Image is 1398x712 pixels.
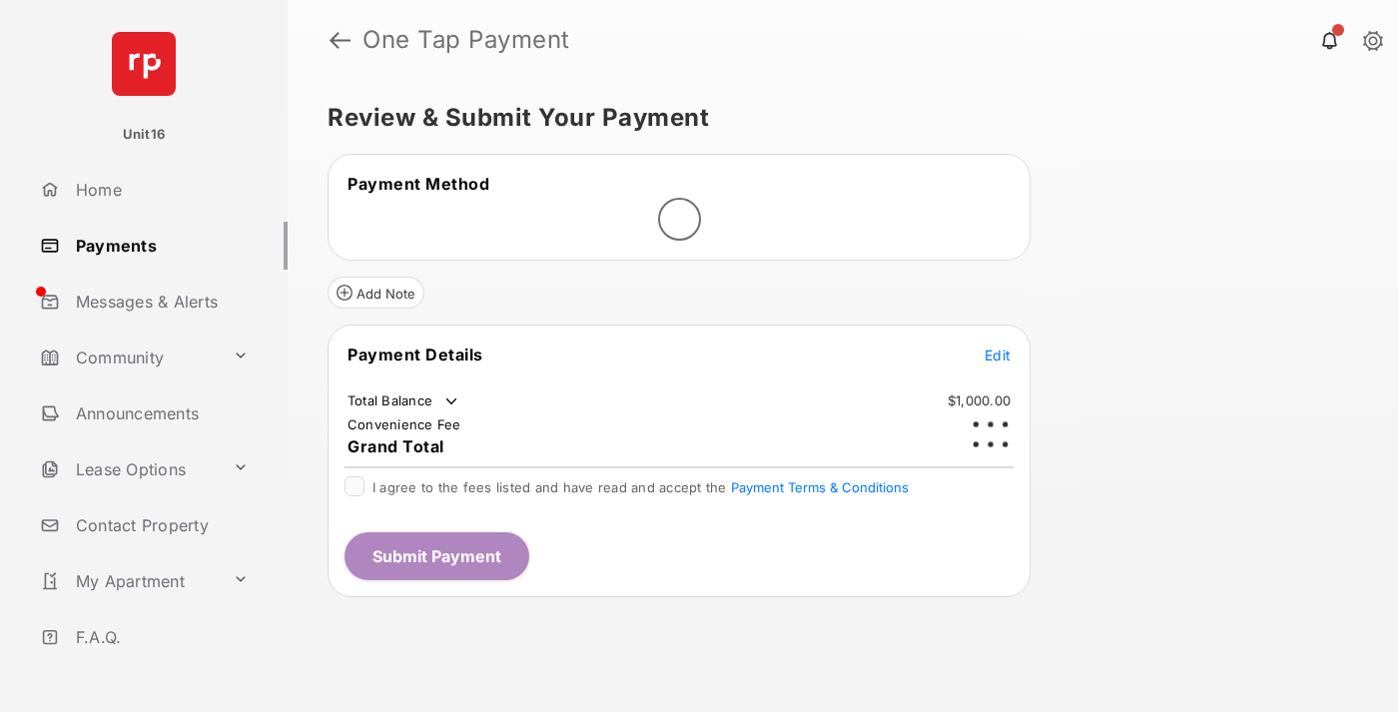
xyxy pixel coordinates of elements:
[372,479,909,495] span: I agree to the fees listed and have read and accept the
[348,345,483,364] span: Payment Details
[112,32,176,96] img: svg+xml;base64,PHN2ZyB4bWxucz0iaHR0cDovL3d3dy53My5vcmcvMjAwMC9zdmciIHdpZHRoPSI2NCIgaGVpZ2h0PSI2NC...
[123,125,166,145] p: Unit16
[328,106,1342,130] h5: Review & Submit Your Payment
[362,28,570,52] strong: One Tap Payment
[32,613,288,661] a: F.A.Q.
[32,557,225,605] a: My Apartment
[32,334,225,381] a: Community
[328,277,424,309] button: Add Note
[32,445,225,493] a: Lease Options
[32,222,288,270] a: Payments
[347,415,462,433] td: Convenience Fee
[32,501,288,549] a: Contact Property
[348,436,444,456] span: Grand Total
[32,166,288,214] a: Home
[985,347,1011,363] span: Edit
[345,532,529,580] button: Submit Payment
[348,174,489,194] span: Payment Method
[347,391,461,411] td: Total Balance
[32,389,288,437] a: Announcements
[947,391,1012,409] td: $1,000.00
[32,278,288,326] a: Messages & Alerts
[985,345,1011,364] button: Edit
[731,479,909,495] button: I agree to the fees listed and have read and accept the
